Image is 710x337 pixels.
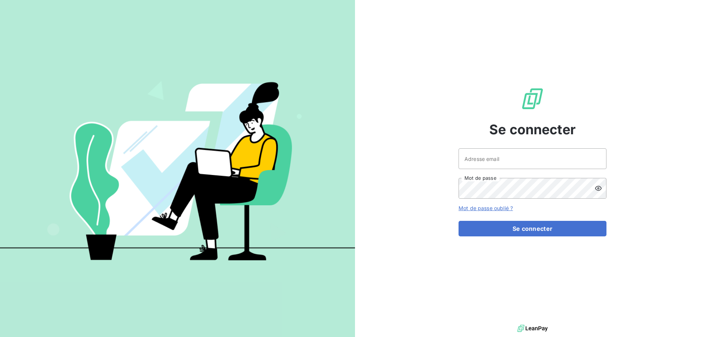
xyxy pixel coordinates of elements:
button: Se connecter [459,221,606,236]
a: Mot de passe oublié ? [459,205,513,211]
img: logo [517,323,548,334]
span: Se connecter [489,119,576,139]
input: placeholder [459,148,606,169]
img: Logo LeanPay [521,87,544,111]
